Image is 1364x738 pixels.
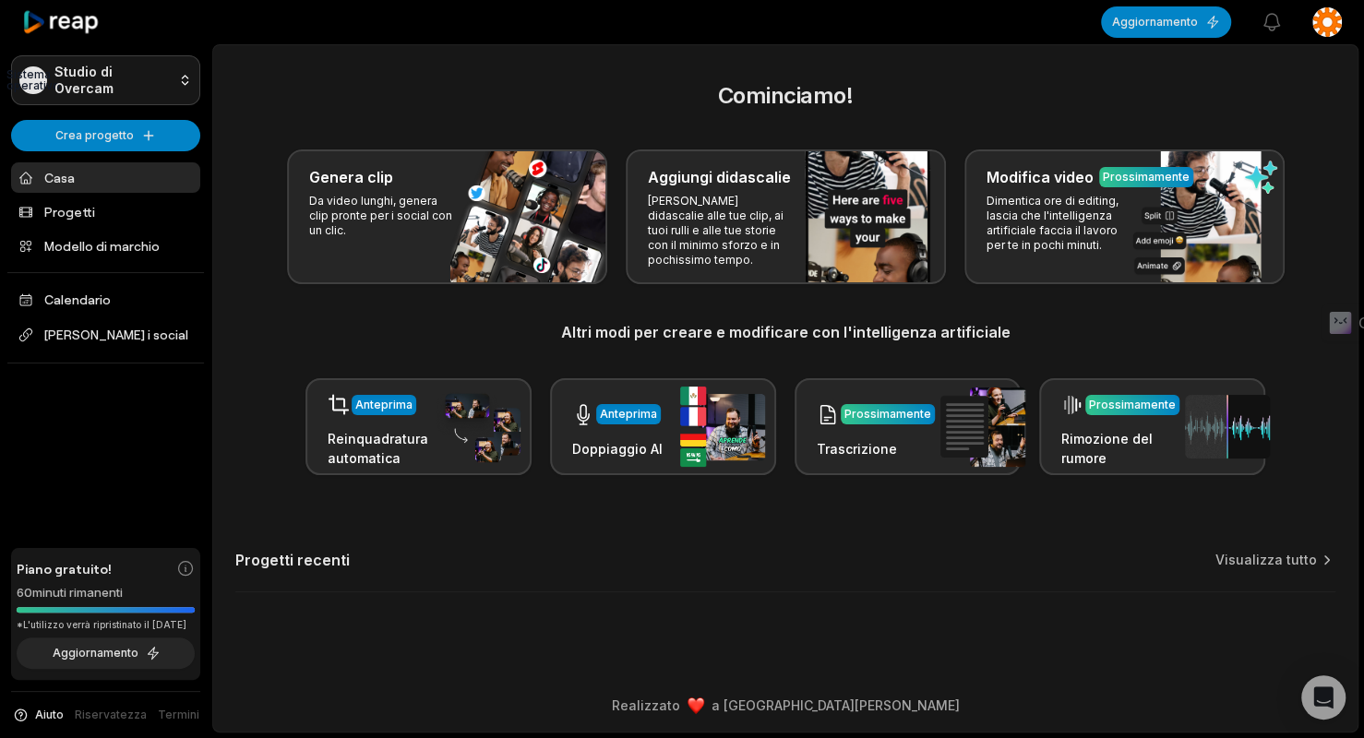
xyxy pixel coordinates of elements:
[987,168,1094,186] font: Modifica video
[44,170,75,185] font: Casa
[940,387,1025,467] img: transcription.png
[35,708,64,721] font: Aiuto
[54,64,114,96] font: Studio di Overcam
[648,168,791,186] font: Aggiungi didascalie
[817,441,897,457] font: Trascrizione
[561,323,1011,341] font: Altri modi per creare e modificare con l'intelligenza artificiale
[17,637,195,669] button: Aggiornamento
[1089,398,1176,411] font: Prossimamente
[44,292,111,307] font: Calendario
[572,441,663,457] font: Doppiaggio AI
[11,162,200,193] a: Casa
[436,391,520,463] img: auto_reframe.png
[1185,395,1270,458] img: noise_removal.png
[612,697,680,713] font: Realizzato
[108,561,112,577] font: !
[1301,675,1346,720] div: Apri Intercom Messenger
[158,708,199,721] font: Termini
[1215,552,1317,567] font: Visualizza tutto
[11,231,200,261] a: Modello di marchio
[1061,431,1153,466] font: Rimozione del rumore
[11,196,200,227] a: Progetti
[44,204,95,220] font: Progetti
[844,407,931,421] font: Prossimamente
[55,128,134,142] font: Crea progetto
[53,646,138,660] font: Aggiornamento
[17,561,108,577] font: Piano gratuito
[6,67,60,92] font: Sistema operativo
[309,168,393,186] font: Genera clip
[1112,15,1198,29] font: Aggiornamento
[75,707,147,723] a: Riservatezza
[11,284,200,315] a: Calendario
[17,619,186,630] font: *L'utilizzo verrà ripristinato il [DATE]
[1103,170,1190,184] font: Prossimamente
[158,707,199,723] a: Termini
[17,585,32,600] font: 60
[75,708,147,721] font: Riservatezza
[987,194,1119,252] font: Dimentica ore di editing, lascia che l'intelligenza artificiale faccia il lavoro per te in pochi ...
[648,194,784,267] font: [PERSON_NAME] didascalie alle tue clip, ai tuoi rulli e alle tue storie con il minimo sforzo e in...
[44,238,160,254] font: Modello di marchio
[718,82,854,109] font: Cominciamo!
[355,398,413,411] font: Anteprima
[600,407,657,421] font: Anteprima
[44,327,188,342] font: [PERSON_NAME] i social
[235,551,350,569] font: Progetti recenti
[1101,6,1231,38] button: Aggiornamento
[688,697,704,714] img: emoji del cuore
[712,697,960,713] font: a [GEOGRAPHIC_DATA][PERSON_NAME]
[328,431,428,466] font: Reinquadratura automatica
[309,194,452,237] font: Da video lunghi, genera clip pronte per i social con un clic.
[12,707,64,723] button: Aiuto
[32,585,123,600] font: minuti rimanenti
[680,387,765,467] img: ai_dubbing.png
[11,120,200,151] button: Crea progetto
[1215,551,1317,569] a: Visualizza tutto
